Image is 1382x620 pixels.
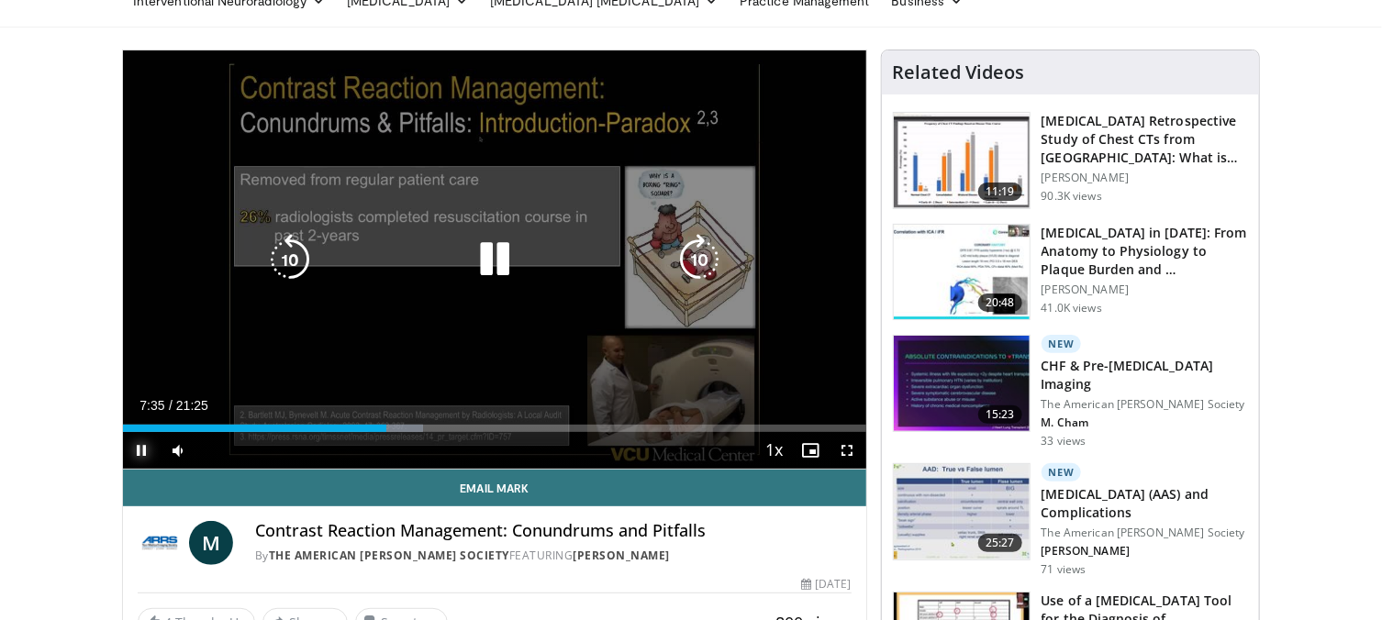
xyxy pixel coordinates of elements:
p: [PERSON_NAME] [1042,544,1248,559]
p: New [1042,335,1082,353]
video-js: Video Player [123,50,866,470]
p: 71 views [1042,562,1087,577]
h4: Related Videos [893,61,1025,83]
a: The American [PERSON_NAME] Society [269,548,509,563]
button: Mute [160,432,196,469]
a: 11:19 [MEDICAL_DATA] Retrospective Study of Chest CTs from [GEOGRAPHIC_DATA]: What is the Re… [PE... [893,112,1248,209]
p: 41.0K views [1042,301,1102,316]
p: [PERSON_NAME] [1042,282,1248,297]
a: M [189,521,233,565]
h3: CHF & Pre-[MEDICAL_DATA] Imaging [1042,357,1248,393]
a: Email Mark [123,470,866,506]
button: Enable picture-in-picture mode [793,432,830,469]
div: Progress Bar [123,425,866,432]
h4: Contrast Reaction Management: Conundrums and Pitfalls [255,521,852,541]
img: 6ccc95e5-92fb-4556-ac88-59144b238c7c.150x105_q85_crop-smart_upscale.jpg [894,464,1030,559]
span: 21:25 [176,398,208,413]
a: 15:23 New CHF & Pre-[MEDICAL_DATA] Imaging The American [PERSON_NAME] Society M. Cham 33 views [893,335,1248,448]
button: Fullscreen [830,432,866,469]
button: Playback Rate [756,432,793,469]
p: The American [PERSON_NAME] Society [1042,526,1248,540]
p: M. Cham [1042,415,1248,430]
img: 823da73b-7a00-425d-bb7f-45c8b03b10c3.150x105_q85_crop-smart_upscale.jpg [894,225,1030,320]
span: / [169,398,173,413]
img: 6a143f31-f1e1-4cea-acc1-48239cf5bf88.150x105_q85_crop-smart_upscale.jpg [894,336,1030,431]
img: The American Roentgen Ray Society [138,521,182,565]
p: New [1042,463,1082,482]
p: [PERSON_NAME] [1042,171,1248,185]
span: 25:27 [978,534,1022,552]
a: 25:27 New [MEDICAL_DATA] (AAS) and Complications The American [PERSON_NAME] Society [PERSON_NAME]... [893,463,1248,577]
a: 20:48 [MEDICAL_DATA] in [DATE]: From Anatomy to Physiology to Plaque Burden and … [PERSON_NAME] 4... [893,224,1248,321]
p: 90.3K views [1042,189,1102,204]
h3: [MEDICAL_DATA] (AAS) and Complications [1042,485,1248,522]
h3: [MEDICAL_DATA] Retrospective Study of Chest CTs from [GEOGRAPHIC_DATA]: What is the Re… [1042,112,1248,167]
img: c2eb46a3-50d3-446d-a553-a9f8510c7760.150x105_q85_crop-smart_upscale.jpg [894,113,1030,208]
span: 15:23 [978,405,1022,424]
span: 7:35 [139,398,164,413]
span: 11:19 [978,183,1022,201]
div: By FEATURING [255,548,852,564]
p: The American [PERSON_NAME] Society [1042,397,1248,412]
button: Pause [123,432,160,469]
h3: [MEDICAL_DATA] in [DATE]: From Anatomy to Physiology to Plaque Burden and … [1042,224,1248,279]
a: [PERSON_NAME] [574,548,671,563]
span: 20:48 [978,293,1022,312]
p: 33 views [1042,434,1087,448]
div: [DATE] [801,576,851,592]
